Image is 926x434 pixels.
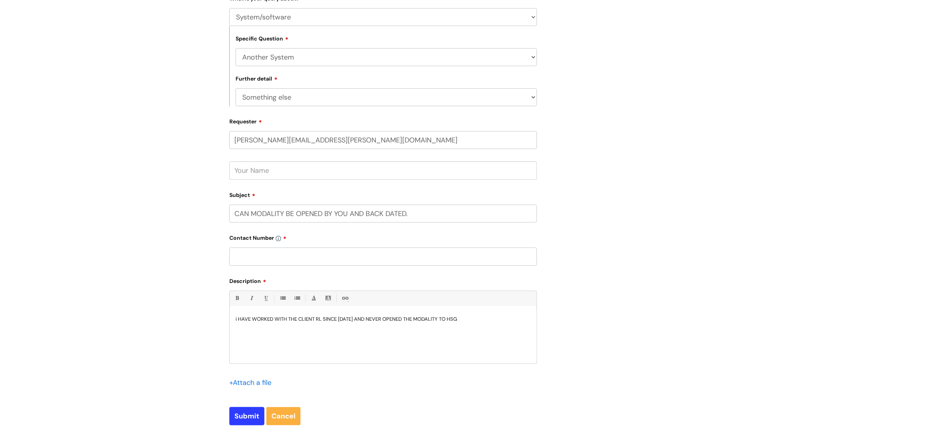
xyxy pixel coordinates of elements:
[323,293,333,303] a: Back Color
[261,293,271,303] a: Underline(Ctrl-U)
[236,74,278,82] label: Further detail
[229,131,537,149] input: Email
[232,293,242,303] a: Bold (Ctrl-B)
[292,293,302,303] a: 1. Ordered List (Ctrl-Shift-8)
[309,293,319,303] a: Font Color
[246,293,256,303] a: Italic (Ctrl-I)
[229,232,537,241] label: Contact Number
[229,275,537,285] label: Description
[266,407,301,425] a: Cancel
[276,236,281,241] img: info-icon.svg
[229,189,537,199] label: Subject
[229,162,537,179] input: Your Name
[340,293,350,303] a: Link
[236,316,531,323] p: i HAVE WORKED WITH THE CLIENT RL SINCE [DATE] AND NEVER OPENED THE MODALITY TO HSG
[236,34,289,42] label: Specific Question
[278,293,287,303] a: • Unordered List (Ctrl-Shift-7)
[229,407,264,425] input: Submit
[229,376,276,389] div: Attach a file
[229,116,537,125] label: Requester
